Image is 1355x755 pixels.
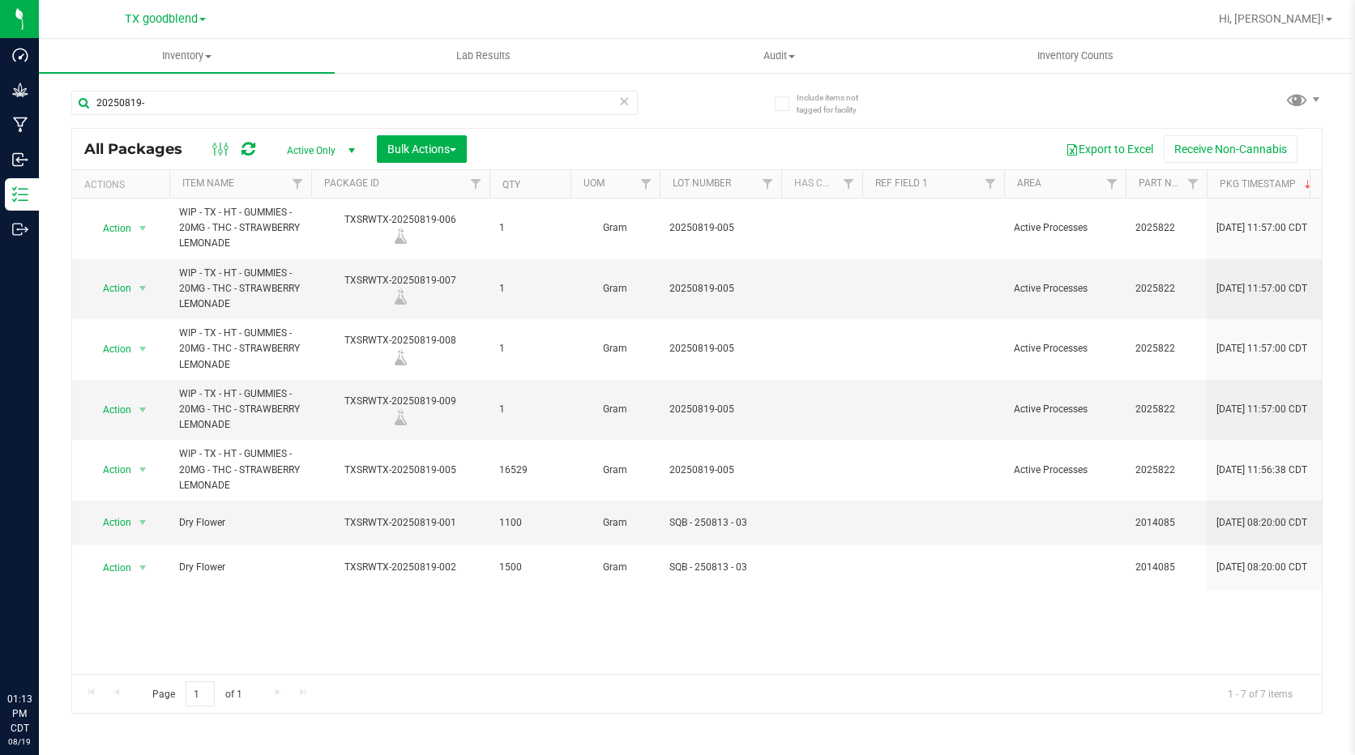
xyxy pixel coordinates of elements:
span: 16529 [499,463,561,478]
span: 1 [499,402,561,417]
a: Item Name [182,177,234,189]
a: Lab Results [335,39,630,73]
a: Filter [633,170,660,198]
a: Qty [502,179,520,190]
span: 1 [499,220,561,236]
a: Filter [977,170,1004,198]
span: [DATE] 11:56:38 CDT [1216,463,1307,478]
inline-svg: Outbound [12,221,28,237]
a: Package ID [324,177,379,189]
span: 1100 [499,515,561,531]
span: Action [88,217,132,240]
span: select [133,217,153,240]
div: TXSRWTX-20250819-001 [309,515,492,531]
span: Action [88,399,132,421]
span: 2025822 [1135,402,1197,417]
span: 20250819-005 [669,281,772,296]
span: 2025822 [1135,341,1197,356]
span: 2025822 [1135,281,1197,296]
span: Gram [580,463,650,478]
span: [DATE] 08:20:00 CDT [1216,515,1307,531]
span: Bulk Actions [387,143,456,156]
span: SQB - 250813 - 03 [669,515,772,531]
th: Has COA [781,170,862,198]
div: TXSRWTX-20250819-007 [309,273,492,305]
span: Inventory Counts [1015,49,1135,63]
div: TXSRWTX-20250819-009 [309,394,492,425]
a: Audit [631,39,927,73]
span: Active Processes [1014,281,1116,296]
span: select [133,557,153,579]
span: Hi, [PERSON_NAME]! [1219,12,1324,25]
span: WIP - TX - HT - GUMMIES - 20MG - THC - STRAWBERRY LEMONADE [179,386,301,433]
button: Receive Non-Cannabis [1164,135,1297,163]
span: 20250819-005 [669,341,772,356]
span: select [133,511,153,534]
div: Lab Sample [309,349,492,365]
span: Gram [580,220,650,236]
div: Actions [84,179,163,190]
span: Action [88,338,132,360]
span: select [133,459,153,481]
div: TXSRWTX-20250819-002 [309,560,492,575]
a: Filter [1099,170,1126,198]
span: Audit [632,49,926,63]
div: TXSRWTX-20250819-005 [309,463,492,478]
span: Gram [580,515,650,531]
a: Inventory [39,39,335,73]
span: 20250819-005 [669,463,772,478]
a: Filter [463,170,489,198]
span: Dry Flower [179,560,301,575]
div: TXSRWTX-20250819-006 [309,212,492,244]
inline-svg: Grow [12,82,28,98]
span: Active Processes [1014,341,1116,356]
span: select [133,399,153,421]
p: 01:13 PM CDT [7,692,32,736]
span: Action [88,557,132,579]
span: WIP - TX - HT - GUMMIES - 20MG - THC - STRAWBERRY LEMONADE [179,266,301,313]
span: Action [88,459,132,481]
span: Active Processes [1014,463,1116,478]
span: SQB - 250813 - 03 [669,560,772,575]
div: Lab Sample [309,409,492,425]
a: Part Number [1139,177,1203,189]
div: Lab Sample [309,228,492,244]
span: Page of 1 [139,681,255,706]
div: Lab Sample [309,288,492,305]
iframe: Resource center unread badge [48,623,67,642]
span: 2014085 [1135,560,1197,575]
span: Action [88,511,132,534]
inline-svg: Inventory [12,186,28,203]
span: 2025822 [1135,463,1197,478]
span: Gram [580,341,650,356]
a: Filter [284,170,311,198]
span: [DATE] 11:57:00 CDT [1216,341,1307,356]
input: 1 [186,681,215,706]
iframe: Resource center [16,625,65,674]
a: UOM [583,177,605,189]
span: select [133,277,153,300]
inline-svg: Inbound [12,151,28,168]
button: Export to Excel [1055,135,1164,163]
span: 1 [499,281,561,296]
span: [DATE] 11:57:00 CDT [1216,402,1307,417]
span: Include items not tagged for facility [797,92,878,116]
span: WIP - TX - HT - GUMMIES - 20MG - THC - STRAWBERRY LEMONADE [179,205,301,252]
span: WIP - TX - HT - GUMMIES - 20MG - THC - STRAWBERRY LEMONADE [179,446,301,493]
a: Filter [1180,170,1207,198]
span: Gram [580,402,650,417]
span: 1500 [499,560,561,575]
a: Lot Number [673,177,731,189]
span: Active Processes [1014,220,1116,236]
a: Area [1017,177,1041,189]
button: Bulk Actions [377,135,467,163]
span: WIP - TX - HT - GUMMIES - 20MG - THC - STRAWBERRY LEMONADE [179,326,301,373]
input: Search Package ID, Item Name, SKU, Lot or Part Number... [71,91,638,115]
span: Inventory [39,49,335,63]
a: Filter [754,170,781,198]
span: 2014085 [1135,515,1197,531]
div: TXSRWTX-20250819-008 [309,333,492,365]
a: Pkg Timestamp [1220,178,1314,190]
span: All Packages [84,140,199,158]
a: Filter [836,170,862,198]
